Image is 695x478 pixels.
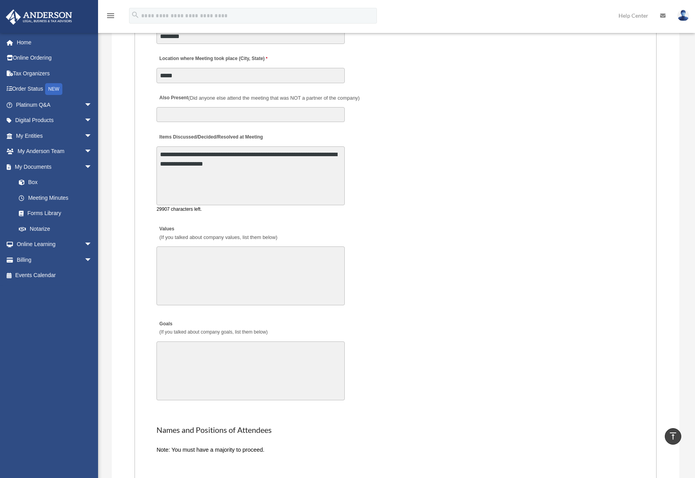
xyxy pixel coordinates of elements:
[188,95,360,101] span: (Did anyone else attend the meeting that was NOT a partner of the company)
[5,268,104,283] a: Events Calendar
[84,97,100,113] span: arrow_drop_down
[156,205,345,213] div: 29907 characters left.
[11,190,100,206] a: Meeting Minutes
[5,237,104,252] a: Online Learningarrow_drop_down
[156,132,265,142] label: Items Discussed/Decided/Resolved at Meeting
[11,175,104,190] a: Box
[4,9,75,25] img: Anderson Advisors Platinum Portal
[156,319,269,338] label: Goals
[5,66,104,81] a: Tax Organizers
[11,206,104,221] a: Forms Library
[106,11,115,20] i: menu
[156,93,362,104] label: Also Present
[84,237,100,253] span: arrow_drop_down
[5,252,104,268] a: Billingarrow_drop_down
[84,252,100,268] span: arrow_drop_down
[156,54,269,64] label: Location where Meeting took place (City, State)
[5,35,104,50] a: Home
[84,128,100,144] span: arrow_drop_down
[84,159,100,175] span: arrow_drop_down
[677,10,689,21] img: User Pic
[131,11,140,19] i: search
[156,425,635,436] h2: Names and Positions of Attendees
[5,159,104,175] a: My Documentsarrow_drop_down
[84,113,100,129] span: arrow_drop_down
[106,14,115,20] a: menu
[5,81,104,97] a: Order StatusNEW
[84,144,100,160] span: arrow_drop_down
[45,83,62,95] div: NEW
[5,144,104,159] a: My Anderson Teamarrow_drop_down
[665,428,681,445] a: vertical_align_top
[156,224,279,243] label: Values
[156,447,264,453] span: Note: You must have a majority to proceed.
[159,329,267,335] span: (If you talked about company goals, list them below)
[159,234,277,240] span: (If you talked about company values, list them below)
[5,113,104,128] a: Digital Productsarrow_drop_down
[5,50,104,66] a: Online Ordering
[5,128,104,144] a: My Entitiesarrow_drop_down
[11,221,104,237] a: Notarize
[5,97,104,113] a: Platinum Q&Aarrow_drop_down
[668,431,678,441] i: vertical_align_top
